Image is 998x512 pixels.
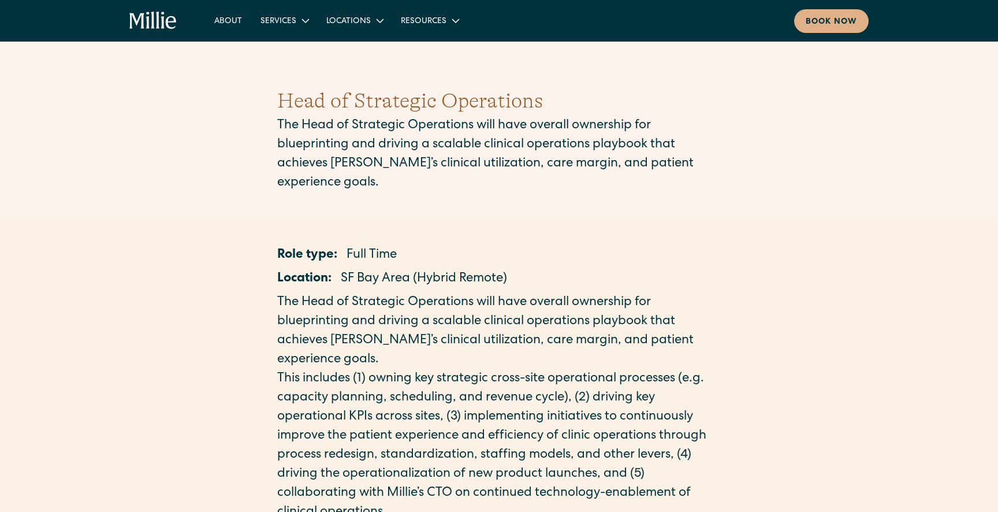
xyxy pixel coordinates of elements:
[392,11,467,30] div: Resources
[277,294,721,370] p: The Head of Strategic Operations will have overall ownership for blueprinting and driving a scala...
[205,11,251,30] a: About
[317,11,392,30] div: Locations
[251,11,317,30] div: Services
[794,9,869,33] a: Book now
[277,270,332,289] p: Location:
[277,117,721,193] p: The Head of Strategic Operations will have overall ownership for blueprinting and driving a scala...
[806,16,857,28] div: Book now
[341,270,507,289] p: SF Bay Area (Hybrid Remote)
[260,16,296,28] div: Services
[347,246,397,265] p: Full Time
[401,16,446,28] div: Resources
[129,12,177,30] a: home
[277,86,721,117] h1: Head of Strategic Operations
[277,246,337,265] p: Role type:
[326,16,371,28] div: Locations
